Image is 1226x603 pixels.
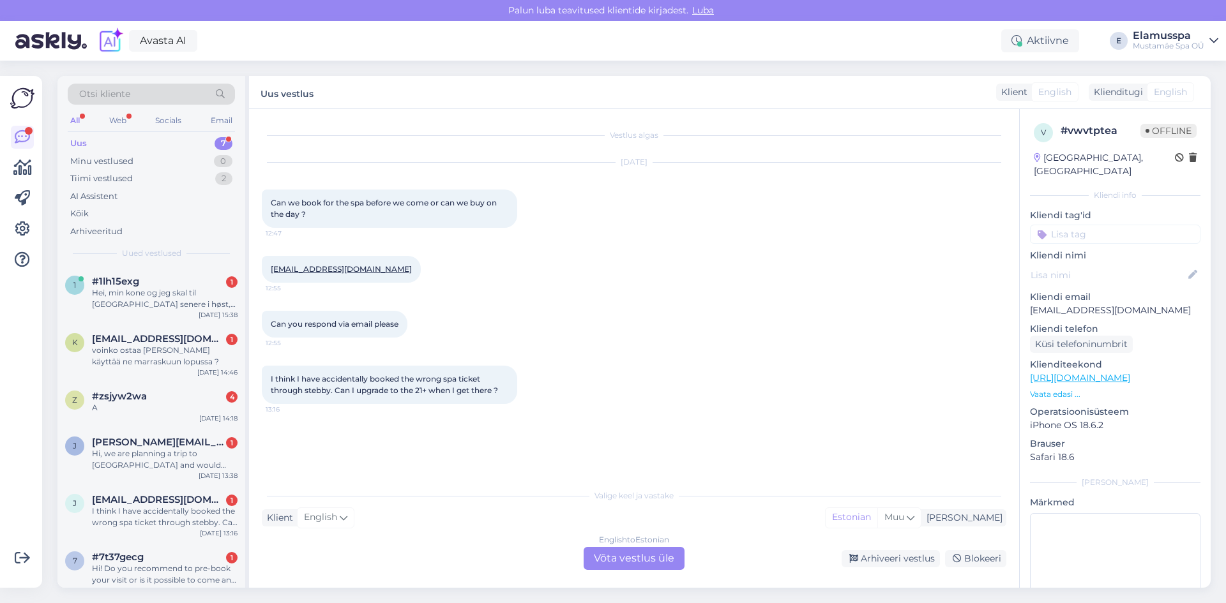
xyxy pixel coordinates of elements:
p: Märkmed [1030,496,1200,509]
div: Küsi telefoninumbrit [1030,336,1133,353]
div: Klient [262,511,293,525]
a: [URL][DOMAIN_NAME] [1030,372,1130,383]
label: Uus vestlus [261,84,314,101]
div: [DATE] 13:38 [199,471,238,480]
p: Kliendi email [1030,290,1200,304]
div: I think I have accidentally booked the wrong spa ticket through stebby. Can I upgrade to the 21+ ... [92,505,238,528]
span: Muu [884,511,904,523]
span: #7t37gecg [92,551,144,563]
span: 13:16 [266,405,314,414]
div: 1 [226,495,238,506]
div: Blokeeri [945,550,1006,567]
div: Vestlus algas [262,130,1006,141]
div: Hei, min kone og jeg skal til [GEOGRAPHIC_DATA] senere i høst, og vi vurderer en dag hos dere. Hv... [92,287,238,310]
span: 12:55 [266,338,314,348]
div: Web [107,112,129,129]
div: 7 [215,137,232,150]
p: iPhone OS 18.6.2 [1030,419,1200,432]
span: English [1154,86,1187,99]
div: All [68,112,82,129]
div: Hi, we are planning a trip to [GEOGRAPHIC_DATA] and would love to visit [GEOGRAPHIC_DATA]. I woul... [92,448,238,471]
div: [DATE] 13:16 [200,528,238,538]
div: Kliendi info [1030,190,1200,201]
div: Hi! Do you recommend to pre-book your visit or is it possible to come and pay the fee in the entr... [92,563,238,586]
p: Kliendi tag'id [1030,209,1200,222]
div: Võta vestlus üle [584,547,685,570]
div: 2 [215,172,232,185]
div: [GEOGRAPHIC_DATA], [GEOGRAPHIC_DATA] [1034,151,1175,178]
div: Estonian [826,508,877,527]
div: Arhiveeritud [70,225,123,238]
div: Minu vestlused [70,155,133,168]
a: [EMAIL_ADDRESS][DOMAIN_NAME] [271,264,412,274]
span: 7 [73,556,77,565]
p: Vaata edasi ... [1030,389,1200,400]
input: Lisa nimi [1031,268,1186,282]
span: k [72,338,78,347]
div: Klient [996,86,1027,99]
p: Kliendi telefon [1030,322,1200,336]
span: 12:47 [266,228,314,238]
div: [DATE] 13:13 [200,586,238,595]
span: z [72,395,77,405]
span: #1lh15exg [92,276,139,287]
div: Arhiveeri vestlus [842,550,940,567]
div: AI Assistent [70,190,117,203]
div: [DATE] 14:46 [197,368,238,377]
div: [PERSON_NAME] [1030,477,1200,488]
div: Mustamäe Spa OÜ [1133,41,1204,51]
span: Uued vestlused [122,248,181,259]
span: v [1041,128,1046,137]
p: Kliendi nimi [1030,249,1200,262]
div: Valige keel ja vastake [262,490,1006,502]
span: 1 [73,280,76,290]
div: Email [208,112,235,129]
p: Safari 18.6 [1030,450,1200,464]
span: Can we book for the spa before we come or can we buy on the day ? [271,198,499,219]
span: Can you respond via email please [271,319,398,329]
div: Socials [153,112,184,129]
span: Otsi kliente [79,87,130,101]
div: Tiimi vestlused [70,172,133,185]
p: Brauser [1030,437,1200,450]
div: [DATE] [262,156,1006,168]
div: Elamusspa [1133,31,1204,41]
div: [PERSON_NAME] [921,511,1003,525]
span: #zsjyw2wa [92,391,147,402]
a: Avasta AI [129,30,197,52]
input: Lisa tag [1030,225,1200,244]
span: I think I have accidentally booked the wrong spa ticket through stebby. Can I upgrade to the 21+ ... [271,374,498,395]
span: j [73,498,77,508]
span: English [1038,86,1071,99]
div: # vwvtptea [1061,123,1140,138]
span: Offline [1140,124,1197,138]
img: Askly Logo [10,86,34,110]
div: A [92,402,238,413]
div: [DATE] 14:18 [199,413,238,423]
p: Operatsioonisüsteem [1030,405,1200,419]
div: 1 [226,552,238,563]
div: 1 [226,276,238,288]
div: voinko ostaa [PERSON_NAME] käyttää ne marraskuun lopussa ? [92,345,238,368]
span: English [304,510,337,525]
img: explore-ai [97,27,124,54]
span: jonesherd97@gmail.com [92,494,225,505]
div: 4 [226,391,238,403]
div: 1 [226,437,238,449]
div: 0 [214,155,232,168]
div: English to Estonian [599,534,669,546]
div: [DATE] 15:38 [199,310,238,320]
span: j [73,441,77,450]
div: Aktiivne [1001,29,1079,52]
p: Klienditeekond [1030,358,1200,371]
div: Klienditugi [1089,86,1143,99]
div: E [1110,32,1128,50]
a: ElamusspaMustamäe Spa OÜ [1133,31,1218,51]
span: julia_kotek@hotmail.com [92,436,225,448]
div: Kõik [70,207,89,220]
div: Uus [70,137,87,150]
div: 1 [226,334,238,345]
span: 12:55 [266,283,314,293]
span: korideko1@gmail.com [92,333,225,345]
p: [EMAIL_ADDRESS][DOMAIN_NAME] [1030,304,1200,317]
